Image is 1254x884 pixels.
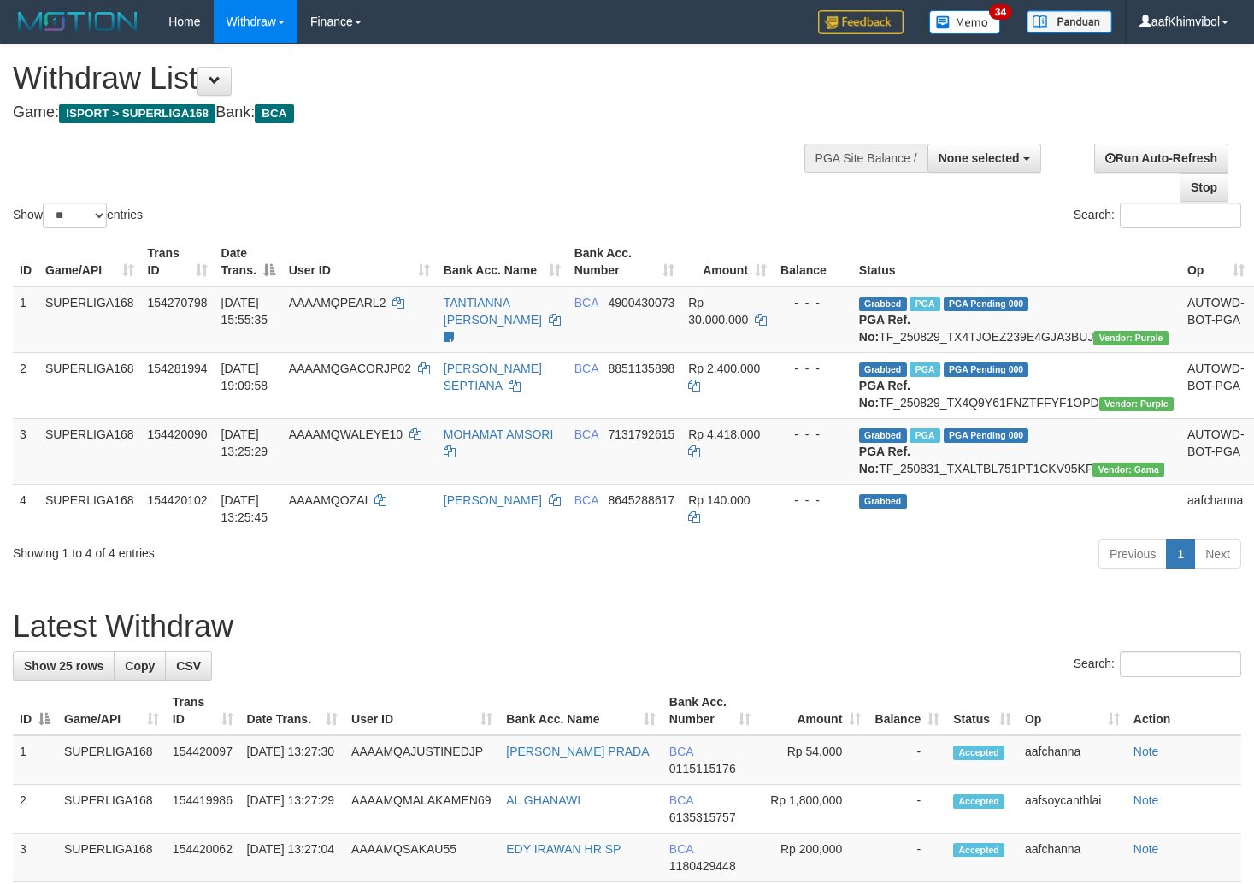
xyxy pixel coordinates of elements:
[13,286,38,353] td: 1
[1092,463,1164,477] span: Vendor URL: https://trx31.1velocity.biz
[13,104,819,121] h4: Game: Bank:
[344,785,499,834] td: AAAAMQMALAKAMEN69
[859,362,907,377] span: Grabbed
[43,203,107,228] select: Showentries
[1099,397,1174,411] span: Vendor URL: https://trx4.1velocity.biz
[574,427,598,441] span: BCA
[852,418,1180,484] td: TF_250831_TXALTBL751PT1CKV95KF
[868,735,946,785] td: -
[166,785,240,834] td: 154419986
[1133,842,1159,856] a: Note
[1120,203,1241,228] input: Search:
[125,659,155,673] span: Copy
[859,494,907,509] span: Grabbed
[1133,745,1159,758] a: Note
[221,427,268,458] span: [DATE] 13:25:29
[24,659,103,673] span: Show 25 rows
[757,834,868,882] td: Rp 200,000
[852,352,1180,418] td: TF_250829_TX4Q9Y61FNZTFFYF1OPD
[221,362,268,392] span: [DATE] 19:09:58
[165,651,212,681] a: CSV
[868,834,946,882] td: -
[1180,238,1251,286] th: Op: activate to sort column ascending
[910,362,939,377] span: Marked by aafnonsreyleab
[859,313,910,344] b: PGA Ref. No:
[1018,785,1127,834] td: aafsoycanthlai
[1018,834,1127,882] td: aafchanna
[688,427,760,441] span: Rp 4.418.000
[859,297,907,311] span: Grabbed
[13,203,143,228] label: Show entries
[859,428,907,443] span: Grabbed
[688,296,748,327] span: Rp 30.000.000
[114,651,166,681] a: Copy
[780,360,845,377] div: - - -
[868,687,946,735] th: Balance: activate to sort column ascending
[662,687,757,735] th: Bank Acc. Number: activate to sort column ascending
[57,834,166,882] td: SUPERLIGA168
[608,427,674,441] span: Copy 7131792615 to clipboard
[13,238,38,286] th: ID
[1127,687,1241,735] th: Action
[240,834,345,882] td: [DATE] 13:27:04
[221,493,268,524] span: [DATE] 13:25:45
[444,493,542,507] a: [PERSON_NAME]
[13,834,57,882] td: 3
[38,238,141,286] th: Game/API: activate to sort column ascending
[1180,418,1251,484] td: AUTOWD-BOT-PGA
[444,362,542,392] a: [PERSON_NAME] SEPTIANA
[148,296,208,309] span: 154270798
[688,493,750,507] span: Rp 140.000
[166,735,240,785] td: 154420097
[59,104,215,123] span: ISPORT > SUPERLIGA168
[757,785,868,834] td: Rp 1,800,000
[574,493,598,507] span: BCA
[57,735,166,785] td: SUPERLIGA168
[774,238,852,286] th: Balance
[669,793,693,807] span: BCA
[669,745,693,758] span: BCA
[859,379,910,410] b: PGA Ref. No:
[506,793,580,807] a: AL GHANAWI
[780,492,845,509] div: - - -
[240,687,345,735] th: Date Trans.: activate to sort column ascending
[944,362,1029,377] span: PGA Pending
[176,659,201,673] span: CSV
[852,238,1180,286] th: Status
[1194,539,1241,569] a: Next
[608,296,674,309] span: Copy 4900430073 to clipboard
[1180,484,1251,533] td: aafchanna
[929,10,1001,34] img: Button%20Memo.svg
[289,427,403,441] span: AAAAMQWALEYE10
[1133,793,1159,807] a: Note
[1166,539,1195,569] a: 1
[38,484,141,533] td: SUPERLIGA168
[38,418,141,484] td: SUPERLIGA168
[437,238,568,286] th: Bank Acc. Name: activate to sort column ascending
[344,735,499,785] td: AAAAMQAJUSTINEDJP
[13,418,38,484] td: 3
[939,151,1020,165] span: None selected
[506,842,621,856] a: EDY IRAWAN HR SP
[13,785,57,834] td: 2
[13,687,57,735] th: ID: activate to sort column descending
[1018,687,1127,735] th: Op: activate to sort column ascending
[1018,735,1127,785] td: aafchanna
[669,810,736,824] span: Copy 6135315757 to clipboard
[289,296,386,309] span: AAAAMQPEARL2
[927,144,1041,173] button: None selected
[757,735,868,785] td: Rp 54,000
[38,286,141,353] td: SUPERLIGA168
[344,687,499,735] th: User ID: activate to sort column ascending
[221,296,268,327] span: [DATE] 15:55:35
[944,297,1029,311] span: PGA Pending
[344,834,499,882] td: AAAAMQSAKAU55
[688,362,760,375] span: Rp 2.400.000
[669,842,693,856] span: BCA
[1180,286,1251,353] td: AUTOWD-BOT-PGA
[852,286,1180,353] td: TF_250829_TX4TJOEZ239E4GJA3BUJ
[1074,203,1241,228] label: Search:
[1093,331,1168,345] span: Vendor URL: https://trx4.1velocity.biz
[1098,539,1167,569] a: Previous
[13,610,1241,644] h1: Latest Withdraw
